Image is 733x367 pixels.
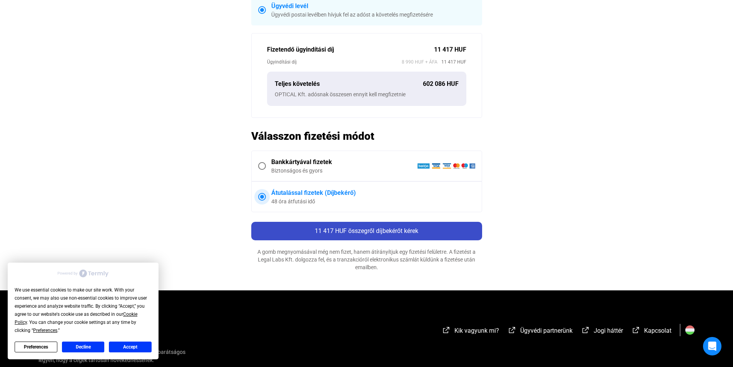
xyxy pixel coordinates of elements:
img: external-link-white [508,326,517,334]
span: 11 417 HUF [437,58,466,66]
div: Cookie Consent Prompt [8,263,159,359]
span: Kik vagyunk mi? [454,327,499,334]
span: 8 990 HUF + ÁFA [402,58,437,66]
div: Ügyindítási díj [267,58,402,66]
button: Accept [109,342,152,352]
img: Powered by Termly [58,270,109,277]
img: HU.svg [685,325,695,335]
h2: Válasszon fizetési módot [251,129,482,143]
a: external-link-whiteÜgyvédi partnerünk [508,328,573,335]
div: OPTICAL Kft. adósnak összesen ennyit kell megfizetnie [275,90,459,98]
div: Open Intercom Messenger [703,337,721,355]
img: external-link-white [442,326,451,334]
div: Teljes követelés [275,79,423,89]
div: Ügyvédi levél [271,2,475,11]
button: 11 417 HUF összegről díjbekérőt kérek [251,222,482,240]
div: Fizetendő ügyindítási díj [267,45,434,54]
a: external-link-whiteKik vagyunk mi? [442,328,499,335]
a: external-link-whiteKapcsolat [631,328,671,335]
span: Jogi háttér [594,327,623,334]
img: external-link-white [631,326,641,334]
div: 602 086 HUF [423,79,459,89]
div: A gomb megnyomásával még nem fizet, hanem átírányítjuk egy fizetési felületre. A fizetést a Legal... [251,248,482,271]
button: Decline [62,342,105,352]
div: 11 417 HUF [434,45,466,54]
span: Preferences [33,328,57,333]
div: 48 óra átfutási idő [271,198,475,205]
img: external-link-white [581,326,590,334]
span: Kapcsolat [644,327,671,334]
img: barion [417,163,475,169]
div: Bankkártyával fizetek [271,158,417,167]
span: 11 417 HUF összegről díjbekérőt kérek [315,227,418,235]
span: Cookie Policy [15,312,137,325]
div: Biztonságos és gyors [271,167,417,174]
div: Ügyvédi postai levélben hívjuk fel az adóst a követelés megfizetésére [271,11,475,18]
button: Preferences [15,342,57,352]
span: Ügyvédi partnerünk [520,327,573,334]
div: Átutalással fizetek (Díjbekérő) [271,188,475,198]
a: external-link-whiteJogi háttér [581,328,623,335]
div: We use essential cookies to make our site work. With your consent, we may also use non-essential ... [15,286,152,335]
